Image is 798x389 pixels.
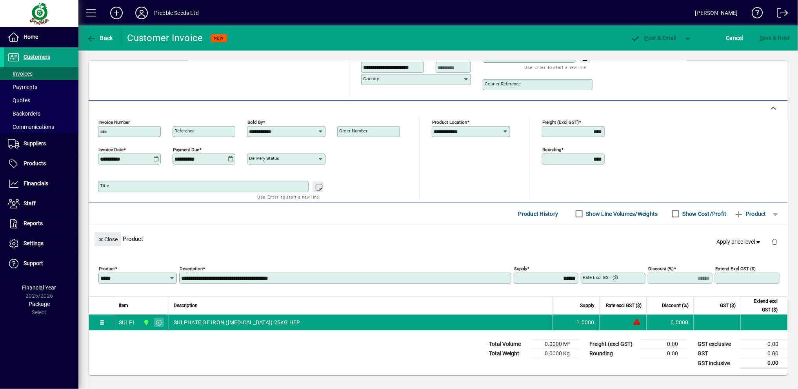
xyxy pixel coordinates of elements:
mat-label: Supply [514,266,527,271]
span: Back [87,35,113,41]
td: Freight (excl GST) [585,340,640,349]
span: Description [174,301,198,310]
span: 1.0000 [577,318,595,326]
mat-label: Rate excl GST ($) [583,275,618,280]
label: Show Cost/Profit [681,210,727,218]
td: GST inclusive [694,358,741,368]
a: Staff [4,194,78,213]
app-page-header-button: Close [93,235,123,242]
label: Show Line Volumes/Weights [585,210,658,218]
button: Save & Hold [758,31,792,45]
mat-hint: Use 'Enter' to start a new line [258,192,319,201]
a: Knowledge Base [746,2,763,27]
td: Rounding [585,349,640,358]
span: Product [734,208,766,220]
span: Customers [24,54,50,60]
td: 0.00 [640,349,687,358]
span: CHRISTCHURCH [141,318,150,327]
button: Profile [129,6,154,20]
button: Post & Email [627,31,680,45]
a: Invoices [4,67,78,80]
button: Cancel [724,31,745,45]
mat-label: Payment due [173,147,199,152]
span: Product History [518,208,558,220]
span: Cancel [726,32,743,44]
span: Settings [24,240,44,246]
span: Item [119,301,128,310]
mat-label: Delivery status [249,156,279,161]
span: Rate excl GST ($) [606,301,642,310]
mat-label: Title [100,183,109,188]
span: Products [24,160,46,166]
td: Total Weight [485,349,532,358]
mat-label: Courier Reference [485,81,521,87]
div: SULPI [119,318,134,326]
span: Communications [8,124,54,130]
mat-label: Product [99,266,115,271]
span: Payments [8,84,37,90]
a: Products [4,154,78,174]
span: Extend excl GST ($) [745,297,778,314]
button: Product History [515,207,562,221]
span: Suppliers [24,140,46,147]
span: Close [98,233,118,246]
div: Customer Invoice [127,32,203,44]
span: Supply [580,301,594,310]
td: 0.00 [640,340,687,349]
span: NEW [214,36,224,41]
a: Financials [4,174,78,194]
mat-label: Rounding [542,147,561,152]
a: Settings [4,234,78,253]
span: Backorders [8,110,40,117]
button: Delete [765,232,784,251]
a: Quotes [4,94,78,107]
mat-label: Reference [175,128,195,134]
button: Apply price level [714,235,765,249]
td: 0.00 [741,340,788,349]
td: GST [694,349,741,358]
td: 0.0000 Kg [532,349,579,358]
td: 0.00 [741,358,788,368]
a: Payments [4,80,78,94]
mat-label: Freight (excl GST) [542,119,579,125]
app-page-header-button: Delete [765,238,784,245]
span: Quotes [8,97,30,103]
span: Home [24,34,38,40]
span: Discount (%) [662,301,689,310]
mat-label: Order number [339,128,367,134]
span: Package [29,301,50,307]
span: Financials [24,180,48,186]
div: Prebble Seeds Ltd [154,7,199,19]
mat-label: Country [363,76,379,81]
mat-label: Sold by [247,119,263,125]
mat-label: Product location [432,119,467,125]
a: Support [4,254,78,273]
span: Support [24,260,43,266]
a: Communications [4,120,78,134]
td: 0.0000 [646,315,693,330]
app-page-header-button: Back [78,31,122,45]
span: Financial Year [22,284,56,291]
a: Logout [771,2,788,27]
span: Invoices [8,71,33,77]
span: P [645,35,648,41]
span: Staff [24,200,36,206]
span: Apply price level [717,238,762,246]
button: Close [95,232,121,246]
span: Reports [24,220,43,226]
button: Product [731,207,770,221]
a: Backorders [4,107,78,120]
td: GST exclusive [694,340,741,349]
span: GST ($) [720,301,736,310]
td: 0.00 [741,349,788,358]
a: Suppliers [4,134,78,154]
mat-hint: Use 'Enter' to start a new line [525,63,586,72]
span: ost & Email [631,35,676,41]
mat-label: Invoice date [98,147,124,152]
mat-label: Discount (%) [648,266,674,271]
button: Add [104,6,129,20]
button: Back [85,31,115,45]
a: Reports [4,214,78,233]
mat-label: Invoice number [98,119,130,125]
mat-label: Extend excl GST ($) [715,266,756,271]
